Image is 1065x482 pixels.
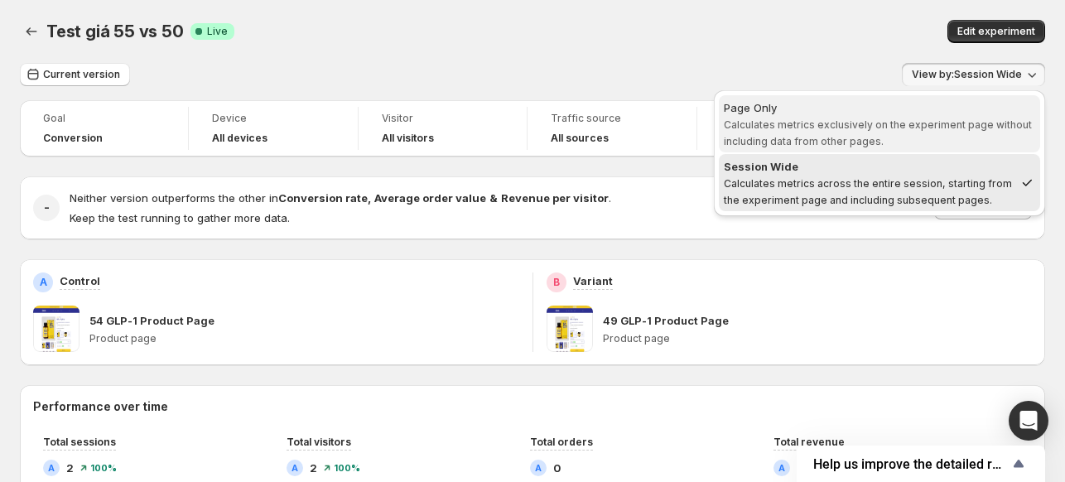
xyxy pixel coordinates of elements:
[382,110,504,147] a: VisitorAll visitors
[287,436,351,448] span: Total visitors
[551,132,609,145] h4: All sources
[43,132,103,145] span: Conversion
[912,68,1022,81] span: View by: Session Wide
[724,118,1032,147] span: Calculates metrics exclusively on the experiment page without including data from other pages.
[1009,401,1048,441] div: Open Intercom Messenger
[947,20,1045,43] button: Edit experiment
[60,272,100,289] p: Control
[40,276,47,289] h2: A
[90,463,117,473] span: 100 %
[551,110,672,147] a: Traffic sourceAll sources
[778,463,785,473] h2: A
[66,460,74,476] span: 2
[724,158,1014,175] div: Session Wide
[89,332,519,345] p: Product page
[48,463,55,473] h2: A
[278,191,368,205] strong: Conversion rate
[43,110,165,147] a: GoalConversion
[43,436,116,448] span: Total sessions
[212,112,334,125] span: Device
[724,99,1035,116] div: Page Only
[20,63,130,86] button: Current version
[603,332,1033,345] p: Product page
[573,272,613,289] p: Variant
[46,22,184,41] span: Test giá 55 vs 50
[547,306,593,352] img: 49 GLP-1 Product Page
[70,191,611,205] span: Neither version outperforms the other in .
[43,68,120,81] span: Current version
[535,463,542,473] h2: A
[33,398,1032,415] h2: Performance over time
[501,191,609,205] strong: Revenue per visitor
[957,25,1035,38] span: Edit experiment
[310,460,317,476] span: 2
[551,112,672,125] span: Traffic source
[70,211,290,224] span: Keep the test running to gather more data.
[89,312,214,329] p: 54 GLP-1 Product Page
[773,436,845,448] span: Total revenue
[530,436,593,448] span: Total orders
[212,132,267,145] h4: All devices
[368,191,371,205] strong: ,
[292,463,298,473] h2: A
[382,112,504,125] span: Visitor
[724,177,1012,206] span: Calculates metrics across the entire session, starting from the experiment page and including sub...
[374,191,486,205] strong: Average order value
[212,110,334,147] a: DeviceAll devices
[20,20,43,43] button: Back
[902,63,1045,86] button: View by:Session Wide
[33,306,80,352] img: 54 GLP-1 Product Page
[334,463,360,473] span: 100 %
[813,456,1009,472] span: Help us improve the detailed report for A/B campaigns
[43,112,165,125] span: Goal
[382,132,434,145] h4: All visitors
[489,191,498,205] strong: &
[207,25,228,38] span: Live
[44,200,50,216] h2: -
[813,454,1029,474] button: Show survey - Help us improve the detailed report for A/B campaigns
[553,460,561,476] span: 0
[603,312,729,329] p: 49 GLP-1 Product Page
[553,276,560,289] h2: B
